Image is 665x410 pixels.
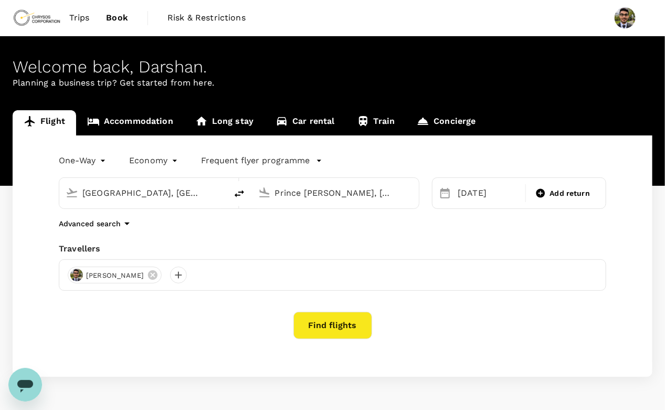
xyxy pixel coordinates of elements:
img: Darshan Chauhan [615,7,636,28]
button: Find flights [293,312,372,339]
button: Open [411,192,414,194]
a: Flight [13,110,76,135]
div: [PERSON_NAME] [68,267,162,283]
div: [DATE] [453,183,523,204]
button: Open [219,192,221,194]
input: Depart from [82,185,205,201]
div: Travellers [59,243,606,255]
div: Welcome back , Darshan . [13,57,652,77]
button: Advanced search [59,217,133,230]
p: Planning a business trip? Get started from here. [13,77,652,89]
a: Concierge [406,110,487,135]
input: Going to [275,185,397,201]
iframe: Button to launch messaging window [8,368,42,402]
span: [PERSON_NAME] [80,270,150,281]
span: Trips [69,12,90,24]
div: One-Way [59,152,108,169]
a: Car rental [265,110,346,135]
button: Frequent flyer programme [201,154,322,167]
span: Risk & Restrictions [167,12,246,24]
div: Economy [129,152,180,169]
button: delete [227,181,252,206]
a: Train [346,110,406,135]
img: avatar-673d91e4a1763.jpeg [70,269,83,281]
p: Frequent flyer programme [201,154,310,167]
a: Long stay [184,110,265,135]
span: Add return [550,188,590,199]
a: Accommodation [76,110,184,135]
img: Chrysos Corporation [13,6,61,29]
p: Advanced search [59,218,121,229]
span: Book [106,12,128,24]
